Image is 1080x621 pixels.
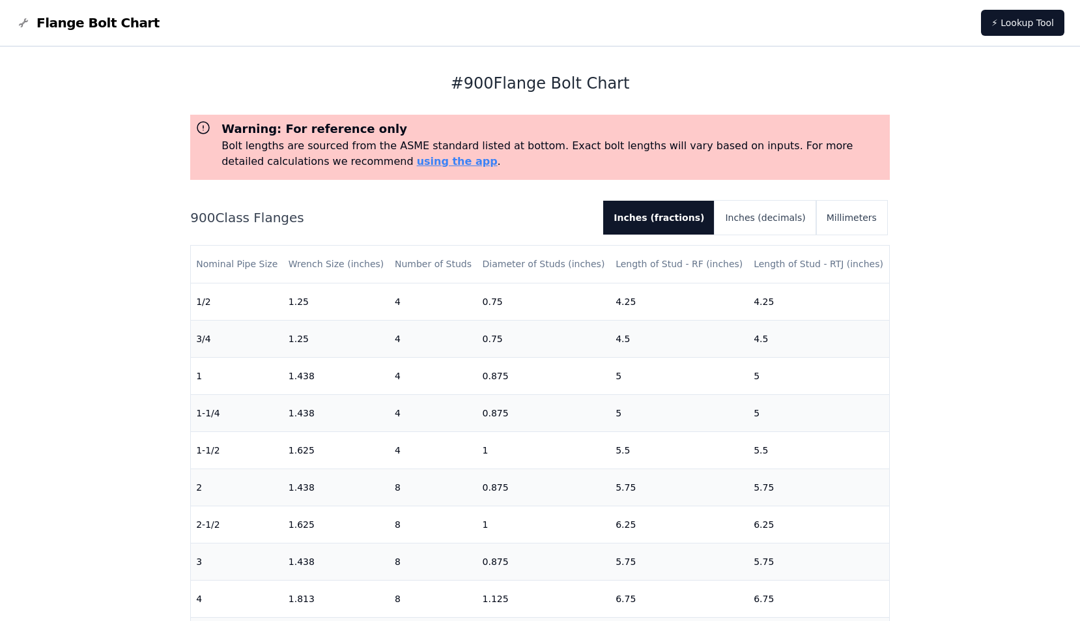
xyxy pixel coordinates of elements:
td: 0.875 [477,469,611,506]
td: 5.75 [748,469,889,506]
th: Length of Stud - RTJ (inches) [748,246,889,283]
th: Nominal Pipe Size [191,246,283,283]
td: 5.75 [610,469,748,506]
h1: # 900 Flange Bolt Chart [190,73,890,94]
button: Inches (decimals) [715,201,816,235]
td: 5 [610,394,748,431]
img: Flange Bolt Chart Logo [16,15,31,31]
td: 8 [390,543,477,580]
td: 1.25 [283,320,390,357]
td: 0.75 [477,283,611,320]
button: Inches (fractions) [603,201,715,235]
td: 3/4 [191,320,283,357]
td: 1.438 [283,543,390,580]
td: 5.75 [610,543,748,580]
p: Bolt lengths are sourced from the ASME standard listed at bottom. Exact bolt lengths will vary ba... [221,138,885,169]
td: 0.875 [477,394,611,431]
td: 1.438 [283,469,390,506]
td: 8 [390,469,477,506]
td: 4 [390,283,477,320]
td: 4.25 [748,283,889,320]
h2: 900 Class Flanges [190,209,593,227]
td: 4 [191,580,283,617]
td: 3 [191,543,283,580]
td: 4 [390,431,477,469]
td: 1.625 [283,506,390,543]
a: Flange Bolt Chart LogoFlange Bolt Chart [16,14,160,32]
td: 8 [390,580,477,617]
td: 4.5 [748,320,889,357]
button: Millimeters [816,201,887,235]
span: Flange Bolt Chart [36,14,160,32]
td: 1-1/4 [191,394,283,431]
td: 1.813 [283,580,390,617]
h3: Warning: For reference only [221,120,885,138]
th: Number of Studs [390,246,477,283]
td: 5.5 [610,431,748,469]
th: Diameter of Studs (inches) [477,246,611,283]
td: 1.25 [283,283,390,320]
a: using the app [417,155,498,167]
td: 6.75 [610,580,748,617]
td: 6.25 [610,506,748,543]
td: 0.75 [477,320,611,357]
td: 4.25 [610,283,748,320]
td: 1 [477,506,611,543]
td: 4.5 [610,320,748,357]
td: 4 [390,357,477,394]
td: 1/2 [191,283,283,320]
td: 8 [390,506,477,543]
td: 5 [748,357,889,394]
td: 2-1/2 [191,506,283,543]
td: 1.625 [283,431,390,469]
td: 4 [390,394,477,431]
td: 1.438 [283,357,390,394]
td: 2 [191,469,283,506]
td: 1 [477,431,611,469]
td: 6.75 [748,580,889,617]
td: 1.438 [283,394,390,431]
a: ⚡ Lookup Tool [981,10,1064,36]
td: 6.25 [748,506,889,543]
td: 5.5 [748,431,889,469]
th: Wrench Size (inches) [283,246,390,283]
td: 5 [610,357,748,394]
td: 0.875 [477,543,611,580]
td: 5.75 [748,543,889,580]
td: 4 [390,320,477,357]
td: 0.875 [477,357,611,394]
td: 1 [191,357,283,394]
td: 1.125 [477,580,611,617]
td: 5 [748,394,889,431]
td: 1-1/2 [191,431,283,469]
th: Length of Stud - RF (inches) [610,246,748,283]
